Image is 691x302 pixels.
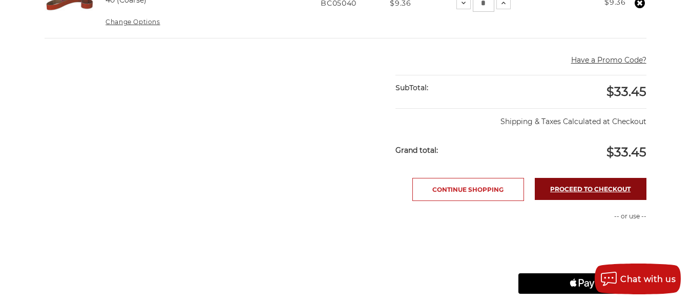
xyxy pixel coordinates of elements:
iframe: PayPal-paypal [518,232,646,252]
a: Change Options [106,18,160,26]
a: Continue Shopping [412,178,524,201]
a: Proceed to checkout [535,178,646,200]
button: Have a Promo Code? [571,55,646,66]
p: Shipping & Taxes Calculated at Checkout [395,108,646,127]
span: Chat with us [620,274,676,284]
span: $33.45 [606,145,646,159]
button: Chat with us [595,264,681,294]
p: -- or use -- [518,212,646,221]
span: $33.45 [606,84,646,99]
strong: Grand total: [395,146,438,155]
div: SubTotal: [395,75,521,100]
